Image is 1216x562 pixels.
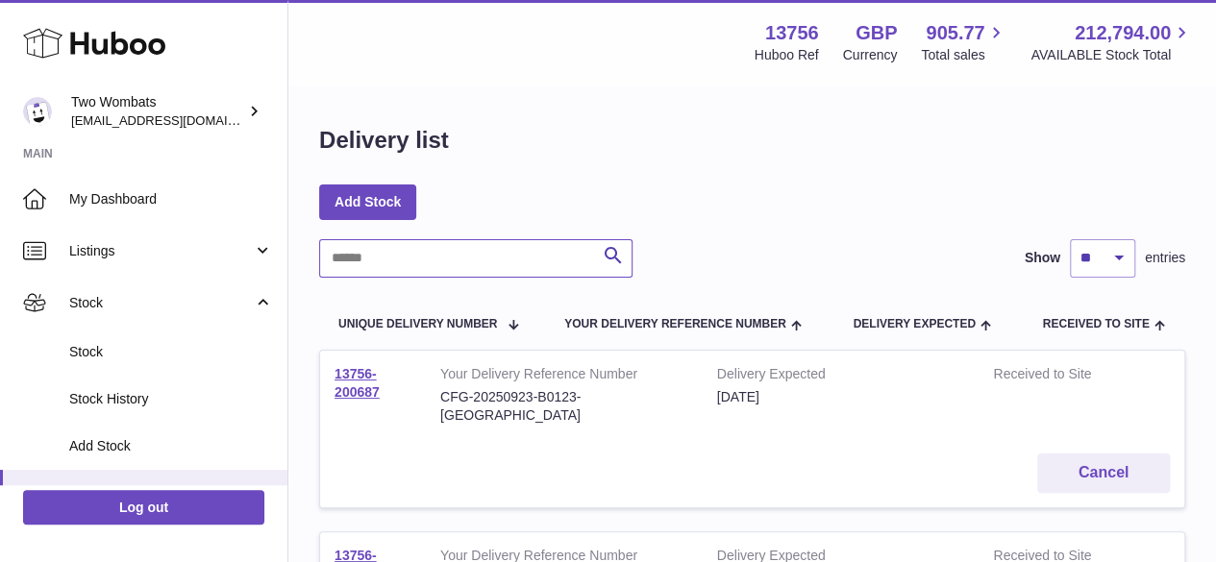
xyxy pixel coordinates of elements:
[69,190,273,208] span: My Dashboard
[853,318,975,330] span: Delivery Expected
[1030,20,1193,64] a: 212,794.00 AVAILABLE Stock Total
[69,390,273,408] span: Stock History
[1075,20,1171,46] span: 212,794.00
[69,242,253,260] span: Listings
[1025,249,1060,267] label: Show
[319,184,416,219] a: Add Stock
[1145,249,1185,267] span: entries
[440,388,688,425] div: CFG-20250923-B0123-[GEOGRAPHIC_DATA]
[564,318,786,330] span: Your Delivery Reference Number
[755,46,819,64] div: Huboo Ref
[926,20,984,46] span: 905.77
[338,318,497,330] span: Unique Delivery Number
[717,388,965,406] div: [DATE]
[1037,453,1170,493] button: Cancel
[921,20,1006,64] a: 905.77 Total sales
[23,97,52,126] img: internalAdmin-13756@internal.huboo.com
[69,343,273,361] span: Stock
[71,93,244,130] div: Two Wombats
[843,46,898,64] div: Currency
[23,490,264,525] a: Log out
[1043,318,1150,330] span: Received to Site
[335,366,380,400] a: 13756-200687
[69,484,273,502] span: Delivery History
[440,365,688,388] strong: Your Delivery Reference Number
[69,294,253,312] span: Stock
[993,365,1120,388] strong: Received to Site
[717,365,965,388] strong: Delivery Expected
[921,46,1006,64] span: Total sales
[71,112,283,128] span: [EMAIL_ADDRESS][DOMAIN_NAME]
[856,20,897,46] strong: GBP
[319,125,449,156] h1: Delivery list
[69,437,273,455] span: Add Stock
[1030,46,1193,64] span: AVAILABLE Stock Total
[765,20,819,46] strong: 13756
